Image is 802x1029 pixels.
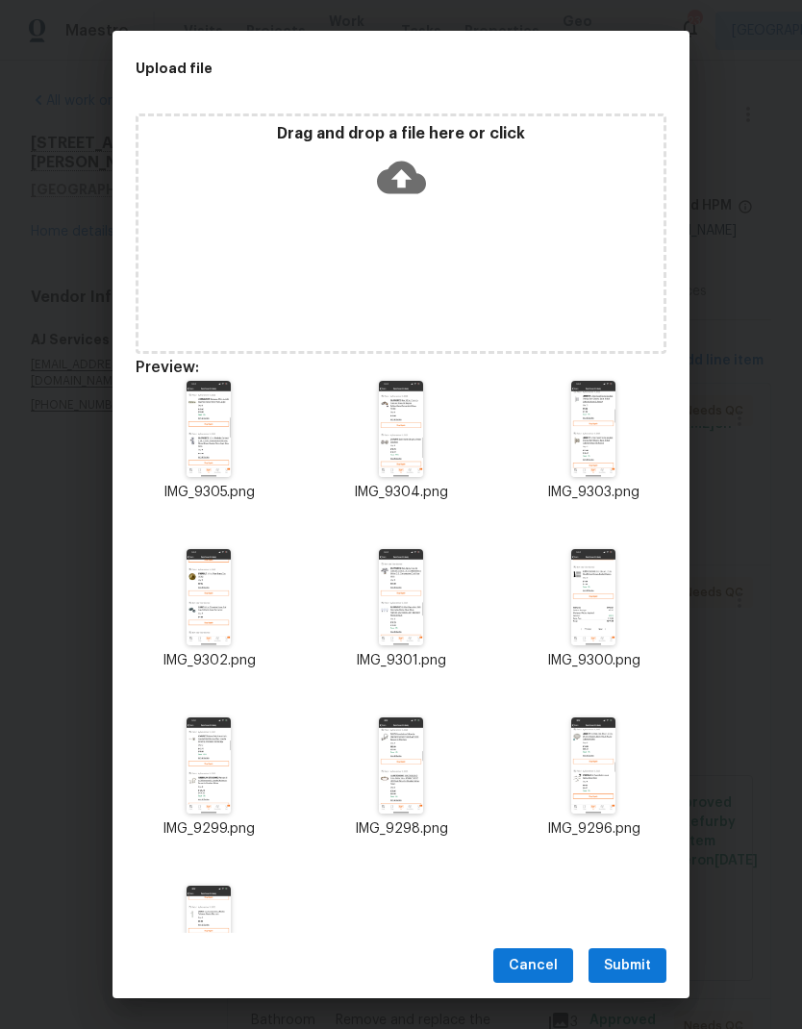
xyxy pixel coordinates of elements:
p: IMG_9299.png [136,819,282,840]
img: wE5BxWvEkw3oQAAAABJRU5ErkJggg== [187,549,231,645]
img: wsP0jbgrvB6BwAAAABJRU5ErkJggg== [379,717,423,814]
img: JJ9GbcAAAAASUVORK5CYII= [571,549,615,645]
h2: Upload file [136,58,580,79]
button: Submit [589,948,666,984]
button: Cancel [493,948,573,984]
span: Submit [604,954,651,978]
p: IMG_9296.png [520,819,666,840]
p: IMG_9298.png [328,819,474,840]
p: Drag and drop a file here or click [138,124,664,144]
p: IMG_9305.png [136,483,282,503]
img: zQcjtgz9x7wAAAABJRU5ErkJggg== [571,717,615,814]
p: IMG_9302.png [136,651,282,671]
p: IMG_9300.png [520,651,666,671]
img: urHUQAAAABJRU5ErkJggg== [379,549,423,645]
img: enWrVuH1EOSLAQgAIFEAsi2RCx4QgACEIAABCAAAQhAAAIQCIUAsi2UlqAcEIAABCAAAQhAAAIQgAAEEgkg2xKx4AkBCEAAAh... [571,381,615,477]
p: IMG_9301.png [328,651,474,671]
p: IMG_9304.png [328,483,474,503]
span: Cancel [509,954,558,978]
img: D6dUmvAdx5ohAAAAAElFTkSuQmCC [187,717,231,814]
img: R0msydTA1F8AAAAASUVORK5CYII= [379,381,423,477]
img: j+NFrPmEaZzqwAAAABJRU5ErkJggg== [187,381,231,477]
p: IMG_9303.png [520,483,666,503]
img: DwfQPzy0utbFAAAAAElFTkSuQmCC [187,886,231,982]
